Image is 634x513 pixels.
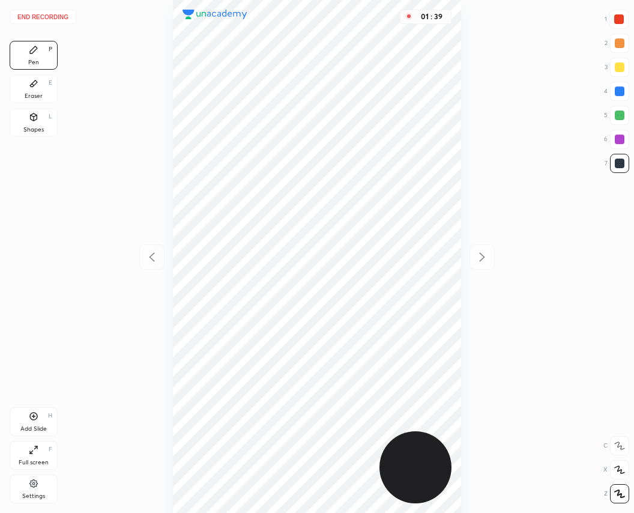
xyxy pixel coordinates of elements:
[49,446,52,452] div: F
[605,10,629,29] div: 1
[22,493,45,499] div: Settings
[605,34,629,53] div: 2
[23,127,44,133] div: Shapes
[183,10,247,19] img: logo.38c385cc.svg
[605,154,629,173] div: 7
[25,93,43,99] div: Eraser
[603,436,629,455] div: C
[49,114,52,120] div: L
[603,460,629,479] div: X
[605,58,629,77] div: 3
[604,82,629,101] div: 4
[604,106,629,125] div: 5
[19,460,49,466] div: Full screen
[10,10,76,24] button: End recording
[49,46,52,52] div: P
[604,484,629,503] div: Z
[417,13,446,21] div: 01 : 39
[49,80,52,86] div: E
[604,130,629,149] div: 6
[48,413,52,419] div: H
[20,426,47,432] div: Add Slide
[28,59,39,65] div: Pen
